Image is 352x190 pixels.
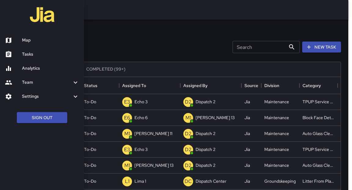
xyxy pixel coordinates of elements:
h6: Analytics [22,65,79,72]
button: Sign Out [17,112,67,123]
img: jia-logo [30,2,54,27]
h6: Team [22,79,72,86]
h6: Map [22,37,79,44]
h6: Tasks [22,51,79,58]
h6: Settings [22,93,72,100]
